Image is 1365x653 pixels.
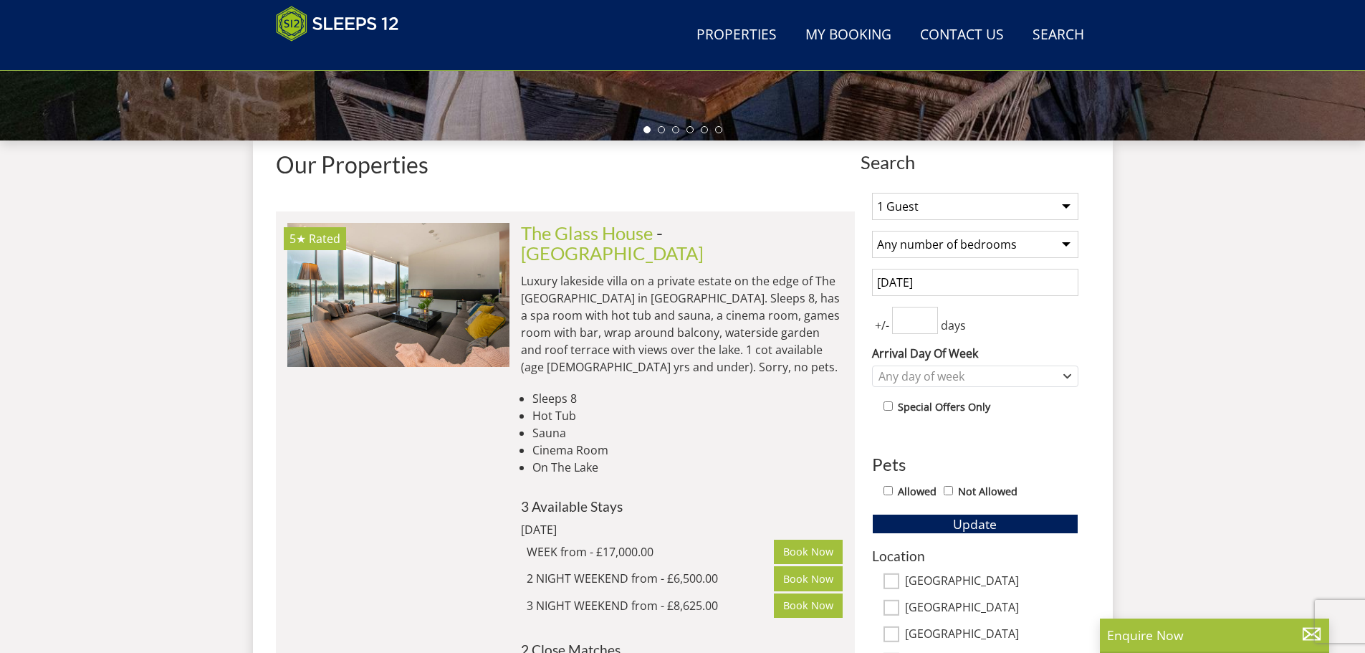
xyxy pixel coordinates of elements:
div: 2 NIGHT WEEKEND from - £6,500.00 [527,570,775,587]
li: Hot Tub [532,407,843,424]
a: 5★ Rated [287,223,509,366]
li: Sauna [532,424,843,442]
iframe: Customer reviews powered by Trustpilot [269,50,419,62]
a: Contact Us [914,19,1010,52]
a: My Booking [800,19,897,52]
span: +/- [872,317,892,334]
img: Sleeps 12 [276,6,399,42]
label: Allowed [898,484,937,500]
li: Sleeps 8 [532,390,843,407]
p: Luxury lakeside villa on a private estate on the edge of The [GEOGRAPHIC_DATA] in [GEOGRAPHIC_DAT... [521,272,843,376]
a: Search [1027,19,1090,52]
a: [GEOGRAPHIC_DATA] [521,242,704,264]
div: [DATE] [521,521,714,538]
div: WEEK from - £17,000.00 [527,543,775,561]
label: [GEOGRAPHIC_DATA] [905,627,1078,643]
a: Properties [691,19,782,52]
h4: 3 Available Stays [521,499,843,514]
span: days [938,317,969,334]
h3: Pets [872,455,1078,474]
label: [GEOGRAPHIC_DATA] [905,601,1078,616]
li: Cinema Room [532,442,843,459]
label: Special Offers Only [898,399,990,415]
li: On The Lake [532,459,843,476]
div: Any day of week [875,368,1060,384]
span: Search [861,152,1090,172]
div: Combobox [872,366,1078,387]
label: Not Allowed [958,484,1017,500]
a: Book Now [774,566,843,591]
p: Enquire Now [1107,626,1322,644]
input: Arrival Date [872,269,1078,296]
label: [GEOGRAPHIC_DATA] [905,574,1078,590]
a: Book Now [774,594,843,618]
h3: Location [872,548,1078,563]
h1: Our Properties [276,152,855,177]
span: Update [953,515,997,533]
span: Rated [309,231,340,247]
span: The Glass House has a 5 star rating under the Quality in Tourism Scheme [289,231,306,247]
div: 3 NIGHT WEEKEND from - £8,625.00 [527,597,775,614]
a: Book Now [774,540,843,564]
label: Arrival Day Of Week [872,345,1078,362]
button: Update [872,514,1078,534]
a: The Glass House [521,222,653,244]
span: - [521,222,704,264]
img: the-glasshouse-lechlade-home-holiday-accommodation-sleeps-11.original.jpg [287,223,509,366]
